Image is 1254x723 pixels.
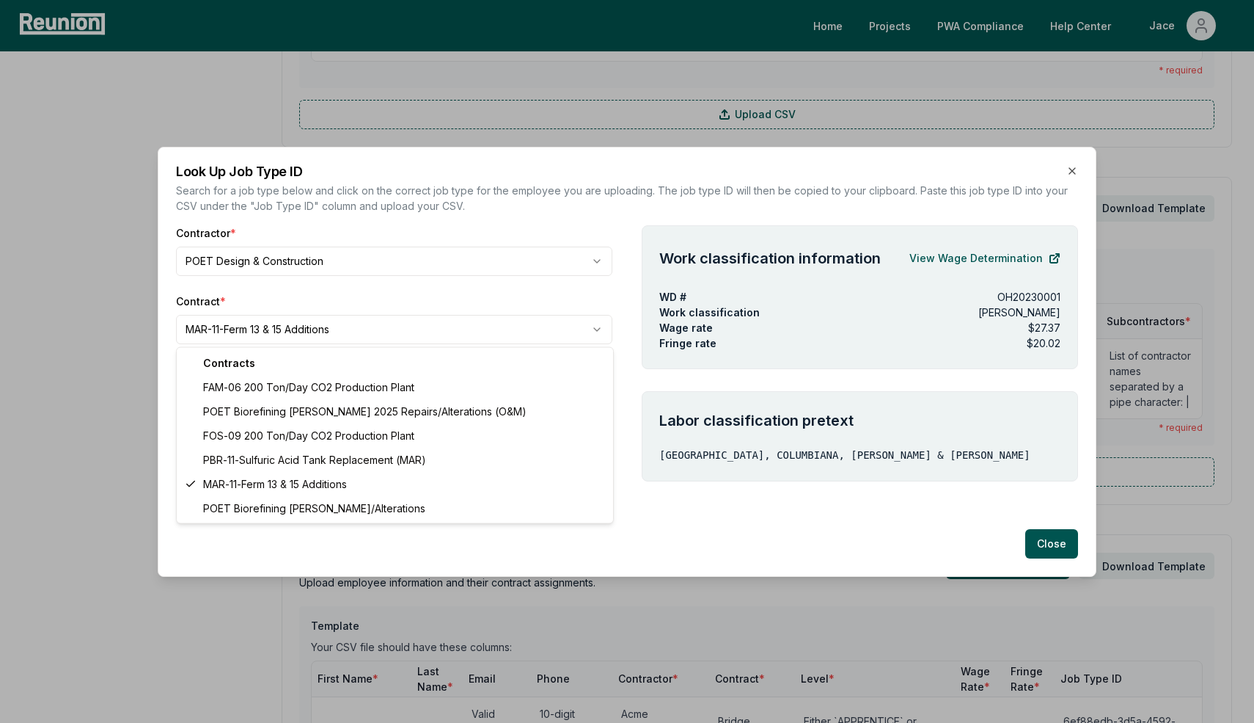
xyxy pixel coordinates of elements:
span: FOS-09 200 Ton/Day CO2 Production Plant [203,428,414,443]
span: POET Biorefining [PERSON_NAME]/Alterations [203,501,425,516]
span: PBR-11-Sulfuric Acid Tank Replacement (MAR) [203,452,426,468]
span: MAR-11-Ferm 13 & 15 Additions [203,476,347,492]
span: FAM-06 200 Ton/Day CO2 Production Plant [203,379,414,395]
div: Contracts [180,351,610,375]
span: POET Biorefining [PERSON_NAME] 2025 Repairs/Alterations (O&M) [203,404,527,419]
